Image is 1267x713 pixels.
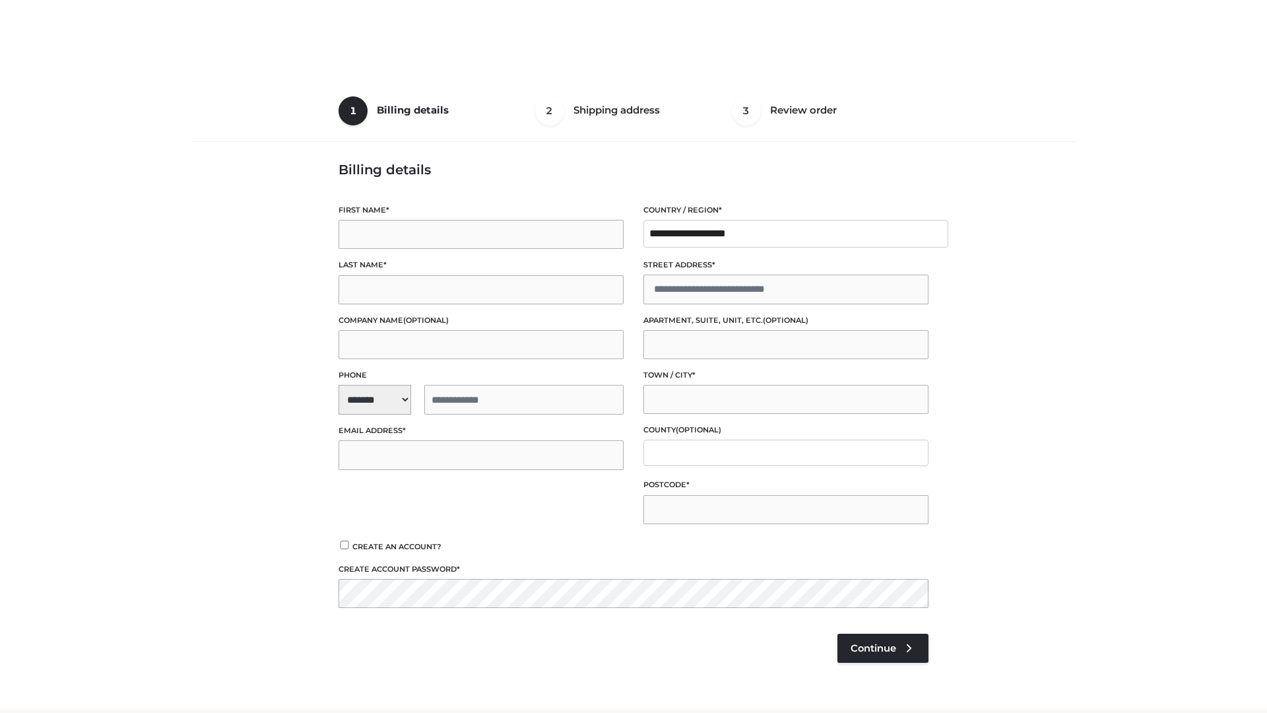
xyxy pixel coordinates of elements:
label: Company name [339,314,624,327]
label: Town / City [643,369,928,382]
label: Apartment, suite, unit, etc. [643,314,928,327]
span: (optional) [676,425,721,434]
label: Street address [643,259,928,271]
label: Email address [339,424,624,437]
label: County [643,424,928,436]
a: Continue [837,634,928,663]
span: 2 [535,96,564,125]
span: Shipping address [573,104,660,116]
label: Country / Region [643,204,928,217]
span: Create an account? [352,542,441,551]
input: Create an account? [339,541,350,549]
span: (optional) [403,316,449,325]
label: First name [339,204,624,217]
label: Postcode [643,479,928,491]
span: Billing details [377,104,449,116]
span: 1 [339,96,368,125]
h3: Billing details [339,162,928,178]
label: Phone [339,369,624,382]
label: Create account password [339,563,928,576]
span: (optional) [763,316,808,325]
span: 3 [732,96,761,125]
span: Review order [770,104,837,116]
label: Last name [339,259,624,271]
span: Continue [851,642,896,654]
